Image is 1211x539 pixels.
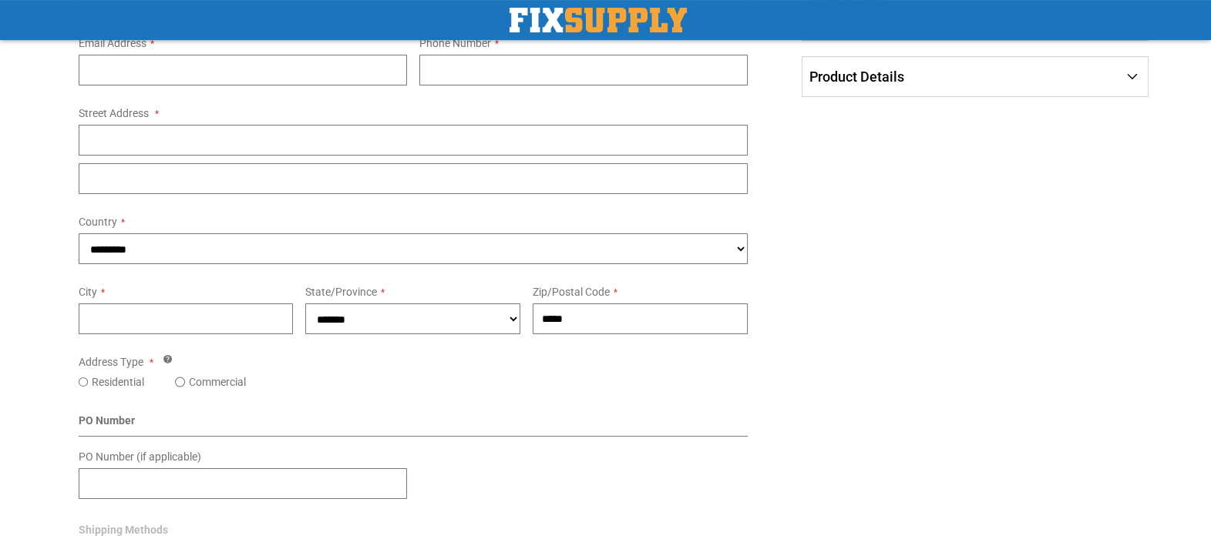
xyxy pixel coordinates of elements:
span: Product Details [809,69,904,85]
span: State/Province [305,286,377,298]
span: Street Address [79,107,149,119]
span: Address Type [79,356,143,368]
span: City [79,286,97,298]
span: PO Number (if applicable) [79,450,201,463]
a: store logo [510,8,687,32]
span: Country [79,216,117,228]
label: Residential [92,374,144,390]
img: Fix Industrial Supply [510,8,687,32]
div: PO Number [79,413,748,437]
span: Phone Number [419,37,491,49]
label: Commercial [189,374,246,390]
span: Zip/Postal Code [533,286,610,298]
span: Email Address [79,37,146,49]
